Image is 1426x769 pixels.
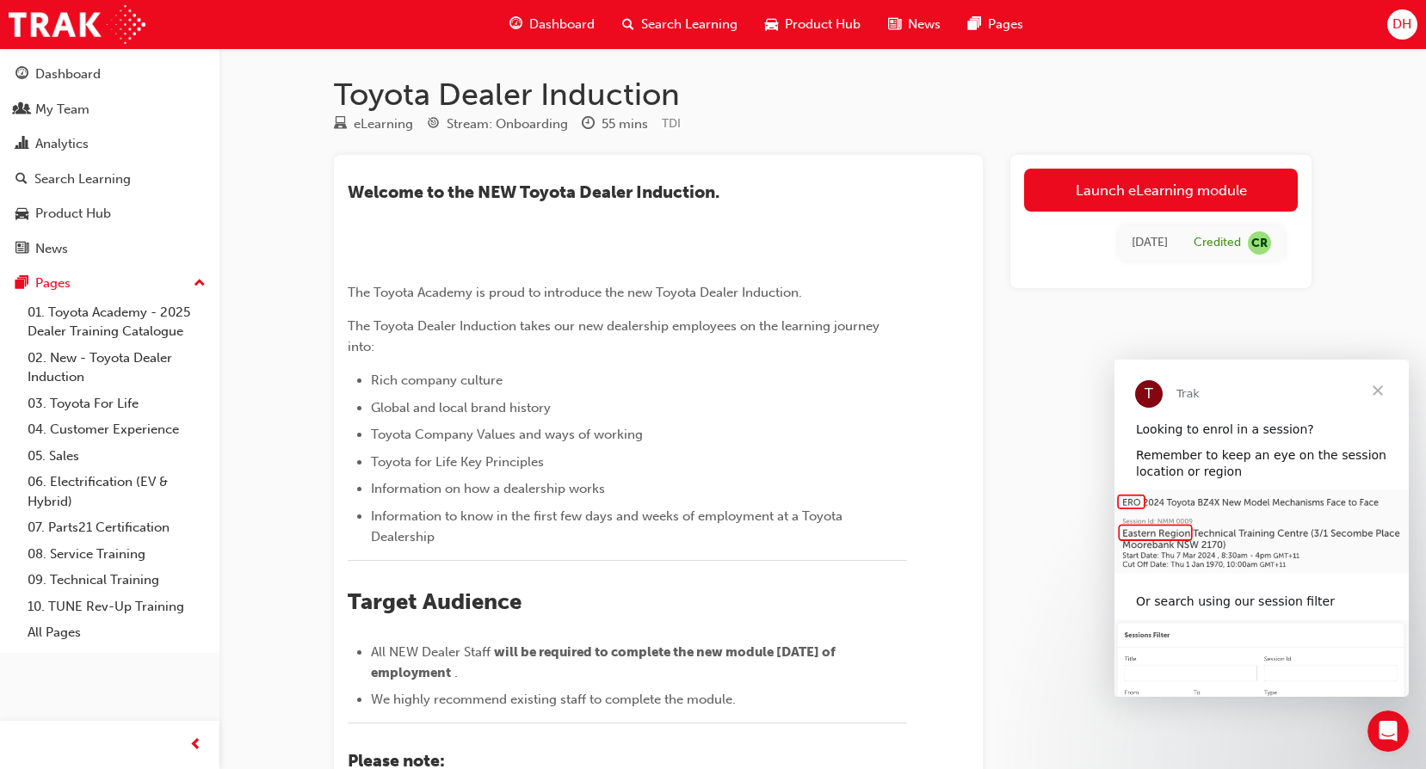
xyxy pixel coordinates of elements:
[21,443,213,470] a: 05. Sales
[35,274,71,293] div: Pages
[21,514,213,541] a: 07. Parts21 Certification
[7,268,213,299] button: Pages
[371,427,643,442] span: Toyota Company Values and ways of working
[908,15,941,34] span: News
[7,233,213,265] a: News
[334,114,413,135] div: Type
[1132,233,1168,253] div: Tue Mar 25 2025 23:00:00 GMT+1100 (Australian Eastern Daylight Time)
[189,735,202,756] span: prev-icon
[35,65,101,84] div: Dashboard
[371,644,838,680] span: will be required to complete the new module [DATE] of employment
[21,567,213,594] a: 09. Technical Training
[7,94,213,126] a: My Team
[454,665,458,680] span: .
[622,14,634,35] span: search-icon
[7,55,213,268] button: DashboardMy TeamAnalyticsSearch LearningProduct HubNews
[1114,360,1409,697] iframe: Intercom live chat message
[582,117,595,132] span: clock-icon
[496,7,608,42] a: guage-iconDashboard
[354,114,413,134] div: eLearning
[447,114,568,134] div: Stream: Onboarding
[371,400,551,415] span: Global and local brand history
[34,169,131,189] div: Search Learning
[371,481,605,496] span: Information on how a dealership works
[21,594,213,620] a: 10. TUNE Rev-Up Training
[582,114,648,135] div: Duration
[35,134,89,154] div: Analytics
[371,454,544,470] span: Toyota for Life Key Principles
[427,114,568,135] div: Stream
[1194,235,1241,251] div: Credited
[15,172,28,188] span: search-icon
[9,5,145,44] img: Trak
[348,182,719,202] span: ​Welcome to the NEW Toyota Dealer Induction.
[21,416,213,443] a: 04. Customer Experience
[35,100,90,120] div: My Team
[1024,169,1298,212] a: Launch eLearning module
[641,15,738,34] span: Search Learning
[7,163,213,195] a: Search Learning
[21,345,213,391] a: 02. New - Toyota Dealer Induction
[21,619,213,646] a: All Pages
[7,198,213,230] a: Product Hub
[334,76,1312,114] h1: Toyota Dealer Induction
[7,128,213,160] a: Analytics
[1367,711,1409,752] iframe: Intercom live chat
[21,299,213,345] a: 01. Toyota Academy - 2025 Dealer Training Catalogue
[1392,15,1411,34] span: DH
[765,14,778,35] span: car-icon
[1248,231,1271,255] span: null-icon
[15,67,28,83] span: guage-icon
[348,588,522,615] span: Target Audience
[15,276,28,292] span: pages-icon
[968,14,981,35] span: pages-icon
[371,644,491,660] span: All NEW Dealer Staff
[371,372,503,388] span: Rich company culture
[15,242,28,257] span: news-icon
[7,58,213,90] a: Dashboard
[334,117,347,132] span: learningResourceType_ELEARNING-icon
[371,692,736,707] span: We highly recommend existing staff to complete the module.
[662,116,681,131] span: Learning resource code
[348,318,883,354] span: The Toyota Dealer Induction takes our new dealership employees on the learning journey into:
[874,7,954,42] a: news-iconNews
[1387,9,1417,40] button: DH
[21,541,213,568] a: 08. Service Training
[15,102,28,118] span: people-icon
[35,239,68,259] div: News
[988,15,1023,34] span: Pages
[15,137,28,152] span: chart-icon
[608,7,751,42] a: search-iconSearch Learning
[15,206,28,222] span: car-icon
[427,117,440,132] span: target-icon
[194,273,206,295] span: up-icon
[888,14,901,35] span: news-icon
[348,285,802,300] span: The Toyota Academy is proud to introduce the new Toyota Dealer Induction.
[954,7,1037,42] a: pages-iconPages
[21,391,213,417] a: 03. Toyota For Life
[35,204,111,224] div: Product Hub
[371,508,846,544] span: Information to know in the first few days and weeks of employment at a Toyota Dealership
[21,469,213,514] a: 06. Electrification (EV & Hybrid)
[509,14,522,35] span: guage-icon
[529,15,595,34] span: Dashboard
[602,114,648,134] div: 55 mins
[785,15,861,34] span: Product Hub
[751,7,874,42] a: car-iconProduct Hub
